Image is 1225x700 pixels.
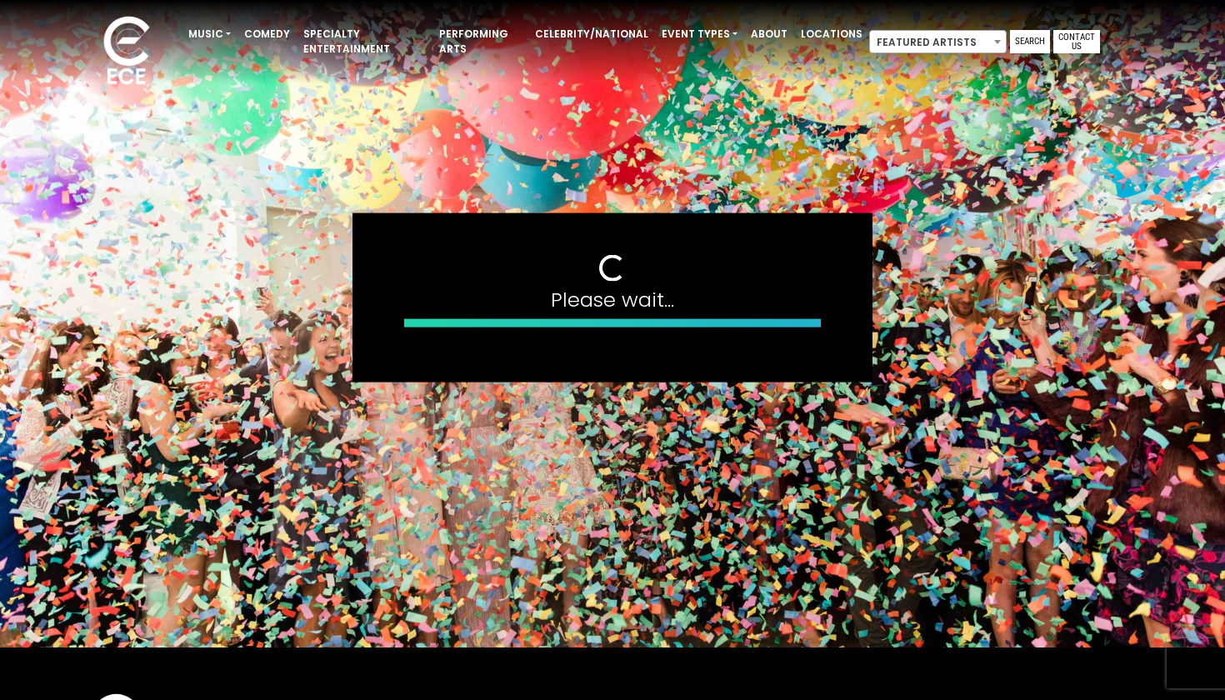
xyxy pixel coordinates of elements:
[870,31,1006,54] span: Featured Artists
[794,20,869,48] a: Locations
[744,20,794,48] a: About
[528,20,655,48] a: Celebrity/National
[404,288,821,312] h4: Please wait...
[1053,30,1100,53] a: Contact Us
[297,20,432,63] a: Specialty Entertainment
[237,20,297,48] a: Comedy
[85,12,168,92] img: ece_new_logo_whitev2-1.png
[182,20,237,48] a: Music
[432,20,528,63] a: Performing Arts
[869,30,1007,53] span: Featured Artists
[655,20,744,48] a: Event Types
[1010,30,1050,53] a: Search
